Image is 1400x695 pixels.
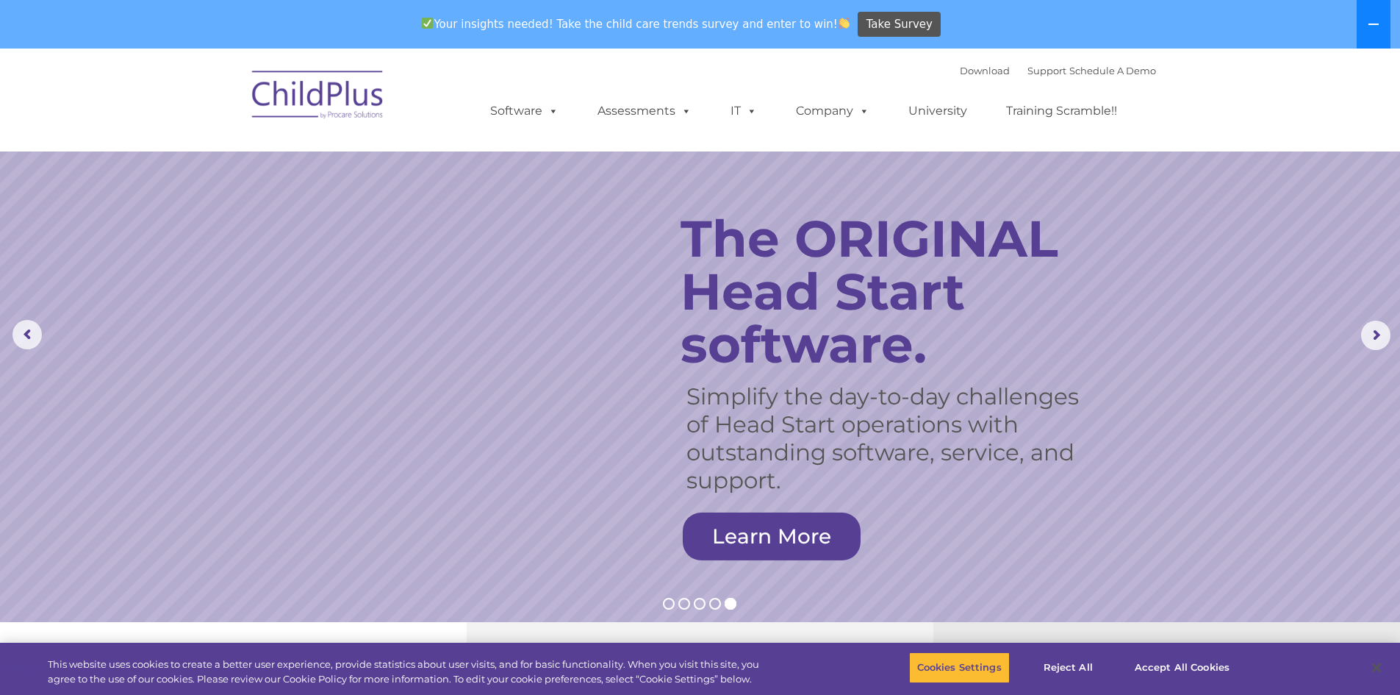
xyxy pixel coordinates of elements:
span: Take Survey [866,12,933,38]
a: Take Survey [858,12,941,38]
img: 👏 [839,18,850,29]
span: Your insights needed! Take the child care trends survey and enter to win! [416,10,856,38]
a: IT [716,96,772,126]
font: | [960,65,1156,76]
button: Accept All Cookies [1127,652,1238,683]
div: This website uses cookies to create a better user experience, provide statistics about user visit... [48,657,770,686]
button: Cookies Settings [909,652,1010,683]
a: University [894,96,982,126]
img: ChildPlus by Procare Solutions [245,60,392,134]
img: ✅ [422,18,433,29]
button: Close [1360,652,1393,684]
a: Software [475,96,573,126]
a: Support [1027,65,1066,76]
a: Company [781,96,884,126]
span: Last name [204,97,249,108]
a: Schedule A Demo [1069,65,1156,76]
span: Phone number [204,157,267,168]
rs-layer: The ORIGINAL Head Start software. [681,212,1118,371]
button: Reject All [1022,652,1114,683]
a: Training Scramble!! [991,96,1132,126]
a: Download [960,65,1010,76]
rs-layer: Simplify the day-to-day challenges of Head Start operations with outstanding software, service, a... [686,382,1096,494]
a: Assessments [583,96,706,126]
a: Learn More [683,513,861,560]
